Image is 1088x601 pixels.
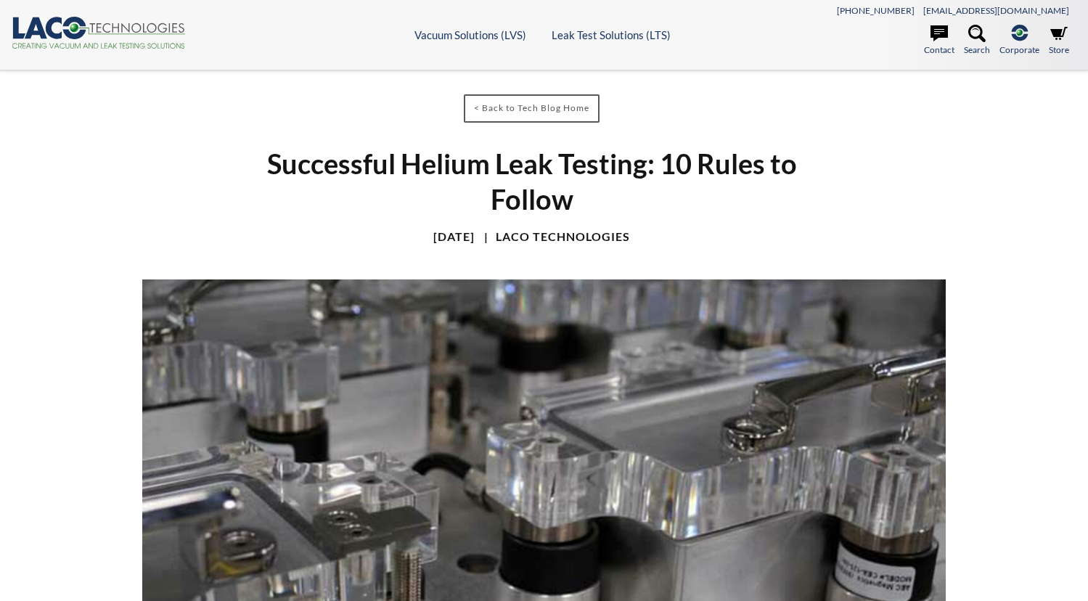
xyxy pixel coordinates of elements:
a: Store [1049,25,1069,57]
a: Leak Test Solutions (LTS) [552,28,671,41]
a: Search [964,25,990,57]
a: < Back to Tech Blog Home [464,94,600,123]
span: Corporate [999,43,1039,57]
a: Contact [924,25,954,57]
a: Vacuum Solutions (LVS) [414,28,526,41]
a: [EMAIL_ADDRESS][DOMAIN_NAME] [923,5,1069,16]
a: [PHONE_NUMBER] [837,5,915,16]
img: Manufacturing image showing customer tooling [142,279,945,600]
h4: [DATE] [433,229,475,245]
h1: Successful Helium Leak Testing: 10 Rules to Follow [264,146,799,218]
h4: LACO Technologies [477,229,630,245]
